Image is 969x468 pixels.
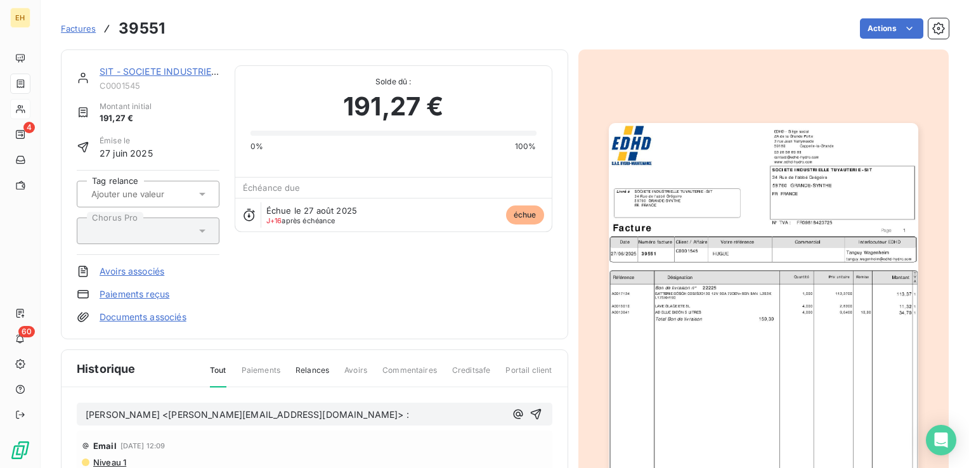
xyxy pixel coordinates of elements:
[343,88,443,126] span: 191,27 €
[10,8,30,28] div: EH
[61,23,96,34] span: Factures
[210,365,226,387] span: Tout
[243,183,301,193] span: Échéance due
[61,22,96,35] a: Factures
[860,18,923,39] button: Actions
[120,442,166,450] span: [DATE] 12:09
[344,365,367,386] span: Avoirs
[100,66,285,77] a: SIT - SOCIETE INDUSTRIELLE TUYAUTERIE
[382,365,437,386] span: Commentaires
[100,265,164,278] a: Avoirs associés
[90,188,218,200] input: Ajouter une valeur
[10,440,30,460] img: Logo LeanPay
[100,112,152,125] span: 191,27 €
[242,365,280,386] span: Paiements
[100,311,186,323] a: Documents associés
[250,141,263,152] span: 0%
[23,122,35,133] span: 4
[100,101,152,112] span: Montant initial
[515,141,537,152] span: 100%
[100,288,169,301] a: Paiements reçus
[93,441,117,451] span: Email
[250,76,537,88] span: Solde dû :
[119,17,165,40] h3: 39551
[506,205,544,224] span: échue
[266,217,335,224] span: après échéance
[926,425,956,455] div: Open Intercom Messenger
[452,365,491,386] span: Creditsafe
[505,365,552,386] span: Portail client
[100,146,153,160] span: 27 juin 2025
[77,360,136,377] span: Historique
[86,409,409,420] span: [PERSON_NAME] <[PERSON_NAME][EMAIL_ADDRESS][DOMAIN_NAME]> :
[18,326,35,337] span: 60
[266,216,282,225] span: J+16
[100,135,153,146] span: Émise le
[92,457,126,467] span: Niveau 1
[296,365,329,386] span: Relances
[266,205,357,216] span: Échue le 27 août 2025
[100,81,219,91] span: C0001545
